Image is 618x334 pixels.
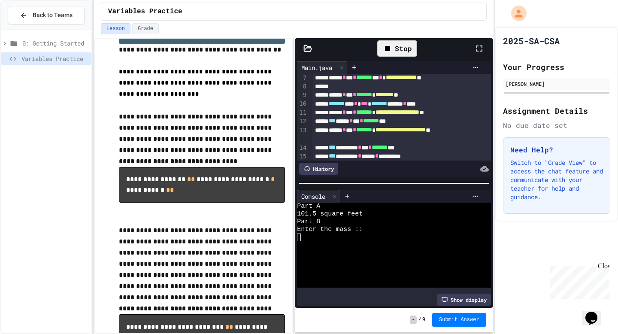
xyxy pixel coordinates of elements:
[503,61,610,73] h2: Your Progress
[377,40,417,57] div: Stop
[297,63,336,72] div: Main.java
[439,316,479,323] span: Submit Answer
[297,203,320,210] span: Part A
[297,192,330,201] div: Console
[297,152,308,161] div: 15
[510,158,603,201] p: Switch to "Grade View" to access the chat feature and communicate with your teacher for help and ...
[418,316,421,323] span: /
[503,35,560,47] h1: 2025-SA-CSA
[506,80,608,88] div: [PERSON_NAME]
[21,54,88,63] span: Variables Practice
[22,39,88,48] span: 0: Getting Started
[297,61,347,74] div: Main.java
[503,120,610,131] div: No due date set
[297,100,308,108] div: 10
[547,262,609,299] iframe: chat widget
[437,294,491,306] div: Show display
[503,105,610,117] h2: Assignment Details
[297,82,308,91] div: 8
[108,6,182,17] span: Variables Practice
[297,109,308,117] div: 11
[3,3,59,55] div: Chat with us now!Close
[297,226,363,234] span: Enter the mass ::
[101,23,130,34] button: Lesson
[297,210,363,218] span: 101.5 square feet
[297,126,308,144] div: 13
[297,117,308,126] div: 12
[502,3,529,23] div: My Account
[297,91,308,100] div: 9
[297,218,320,226] span: Part B
[132,23,159,34] button: Grade
[297,74,308,82] div: 7
[422,316,425,323] span: 9
[8,6,85,24] button: Back to Teams
[297,190,340,203] div: Console
[410,316,416,324] span: -
[582,300,609,325] iframe: chat widget
[432,313,486,327] button: Submit Answer
[510,145,603,155] h3: Need Help?
[33,11,73,20] span: Back to Teams
[297,144,308,152] div: 14
[299,163,338,175] div: History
